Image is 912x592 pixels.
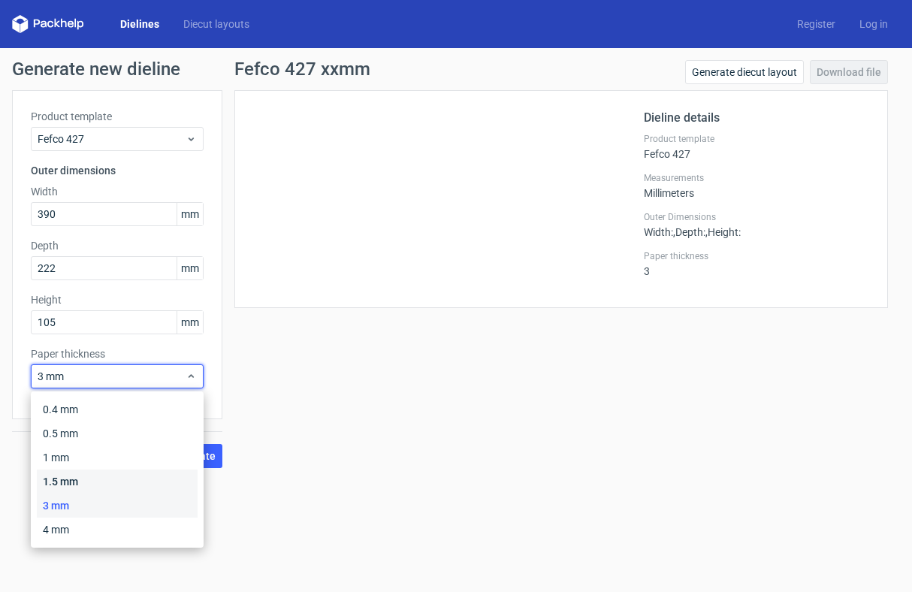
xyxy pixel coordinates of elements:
label: Paper thickness [31,346,204,361]
div: 0.5 mm [37,421,198,446]
a: Dielines [108,17,171,32]
span: , Height : [705,226,741,238]
label: Outer Dimensions [644,211,869,223]
label: Height [31,292,204,307]
span: mm [177,311,203,334]
div: 3 mm [37,494,198,518]
div: 0.4 mm [37,397,198,421]
div: Millimeters [644,172,869,199]
div: 1.5 mm [37,470,198,494]
label: Width [31,184,204,199]
h3: Outer dimensions [31,163,204,178]
span: mm [177,257,203,279]
h2: Dieline details [644,109,869,127]
div: 4 mm [37,518,198,542]
h1: Generate new dieline [12,60,900,78]
div: 1 mm [37,446,198,470]
label: Depth [31,238,204,253]
span: Width : [644,226,673,238]
label: Measurements [644,172,869,184]
h1: Fefco 427 xxmm [234,60,370,78]
label: Paper thickness [644,250,869,262]
span: mm [177,203,203,225]
a: Register [785,17,847,32]
span: Fefco 427 [38,131,186,146]
span: 3 mm [38,369,186,384]
label: Product template [644,133,869,145]
div: 3 [644,250,869,277]
label: Product template [31,109,204,124]
a: Generate diecut layout [685,60,804,84]
a: Log in [847,17,900,32]
span: , Depth : [673,226,705,238]
a: Diecut layouts [171,17,261,32]
div: Fefco 427 [644,133,869,160]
